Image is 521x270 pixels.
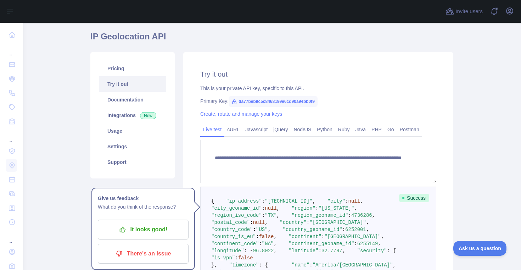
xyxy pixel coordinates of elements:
a: Python [314,124,335,135]
span: 32.7797 [321,248,342,254]
span: null [265,205,277,211]
span: : [307,220,309,225]
span: , [378,241,381,247]
span: : [262,213,265,218]
span: "city" [327,198,345,204]
span: : [345,198,348,204]
span: : [256,234,259,239]
p: What do you think of the response? [98,203,189,211]
a: cURL [224,124,242,135]
span: "postal_code" [211,220,250,225]
span: , [381,234,384,239]
span: , [366,227,369,232]
span: "continent" [288,234,321,239]
a: Settings [99,139,166,154]
span: : [315,205,318,211]
span: false [238,255,253,261]
div: This is your private API key, specific to this API. [200,85,436,92]
span: "name" [292,262,309,268]
span: , [393,262,396,268]
span: , [268,227,271,232]
span: { [211,198,214,204]
span: : [235,255,238,261]
span: "is_vpn" [211,255,235,261]
span: , [366,220,369,225]
div: ... [6,43,17,57]
span: "US" [256,227,268,232]
span: : [309,262,312,268]
a: PHP [369,124,385,135]
h1: IP Geolocation API [90,31,453,48]
span: : [348,213,351,218]
span: false [259,234,274,239]
span: "security" [357,248,387,254]
span: : [321,234,324,239]
span: "America/[GEOGRAPHIC_DATA]" [313,262,393,268]
span: New [140,112,156,119]
a: jQuery [270,124,291,135]
a: Try it out [99,76,166,92]
span: , [277,213,280,218]
span: Success [399,194,429,202]
h1: Give us feedback [98,194,189,203]
span: "region_iso_code" [211,213,262,218]
span: "continent_code" [211,241,259,247]
a: Pricing [99,61,166,76]
span: "NA" [262,241,274,247]
h2: Try it out [200,69,436,79]
span: 96.8022 [253,248,274,254]
span: "city_geoname_id" [211,205,262,211]
span: , [342,248,345,254]
span: Invite users [455,7,483,16]
a: Postman [397,124,422,135]
span: , [274,248,276,254]
button: Invite users [444,6,484,17]
span: 4736286 [351,213,372,218]
span: "[GEOGRAPHIC_DATA]" [324,234,381,239]
span: "ip_address" [226,198,262,204]
a: Usage [99,123,166,139]
span: da77beb9c5c8468199e6cd90a94bb0f9 [229,96,318,107]
span: "[GEOGRAPHIC_DATA]" [309,220,366,225]
span: "region" [292,205,315,211]
a: Create, rotate and manage your keys [200,111,282,117]
a: NodeJS [291,124,314,135]
span: : [259,241,262,247]
span: : [262,205,265,211]
a: Support [99,154,166,170]
div: ... [6,230,17,244]
span: "[TECHNICAL_ID]" [265,198,312,204]
a: Integrations New [99,108,166,123]
span: null [348,198,360,204]
span: : [250,220,253,225]
span: "longitude" [211,248,244,254]
span: "continent_geoname_id" [288,241,354,247]
span: : { [387,248,396,254]
span: : [318,248,321,254]
span: "latitude" [288,248,318,254]
iframe: Toggle Customer Support [453,241,507,256]
a: Java [353,124,369,135]
div: ... [6,129,17,143]
span: , [360,198,363,204]
span: , [274,234,276,239]
a: Documentation [99,92,166,108]
span: : [262,198,265,204]
span: "country" [280,220,307,225]
span: "country_geoname_id" [283,227,342,232]
span: }, [211,262,217,268]
div: Primary Key: [200,98,436,105]
span: , [265,220,268,225]
span: : { [259,262,268,268]
span: "country_code" [211,227,253,232]
span: null [253,220,265,225]
span: 6255149 [357,241,378,247]
span: "timezone" [229,262,259,268]
span: , [274,241,276,247]
span: : [342,227,345,232]
a: Javascript [242,124,270,135]
span: , [372,213,375,218]
span: "TX" [265,213,277,218]
a: Go [385,124,397,135]
span: "[US_STATE]" [318,205,354,211]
